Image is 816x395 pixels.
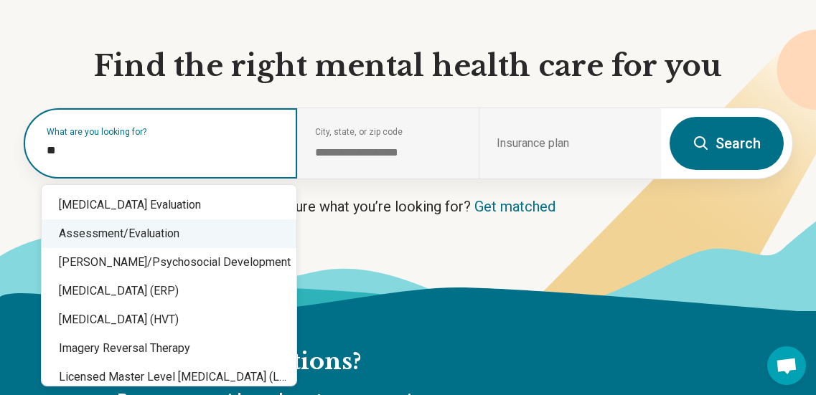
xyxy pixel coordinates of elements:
div: [MEDICAL_DATA] (HVT) [42,305,296,334]
div: Licensed Master Level [MEDICAL_DATA] (LMLP) [42,363,296,391]
div: [PERSON_NAME]/Psychosocial Development [42,248,296,277]
label: What are you looking for? [47,128,280,136]
div: Imagery Reversal Therapy [42,334,296,363]
div: [MEDICAL_DATA] Evaluation [42,191,296,219]
div: [MEDICAL_DATA] (ERP) [42,277,296,305]
h2: Have any questions? [117,347,665,377]
p: Not sure what you’re looking for? [23,196,793,216]
button: Search [670,117,784,170]
div: Open chat [767,346,806,385]
a: Get matched [474,198,555,215]
div: Assessment/Evaluation [42,219,296,248]
h1: Find the right mental health care for you [23,47,793,85]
